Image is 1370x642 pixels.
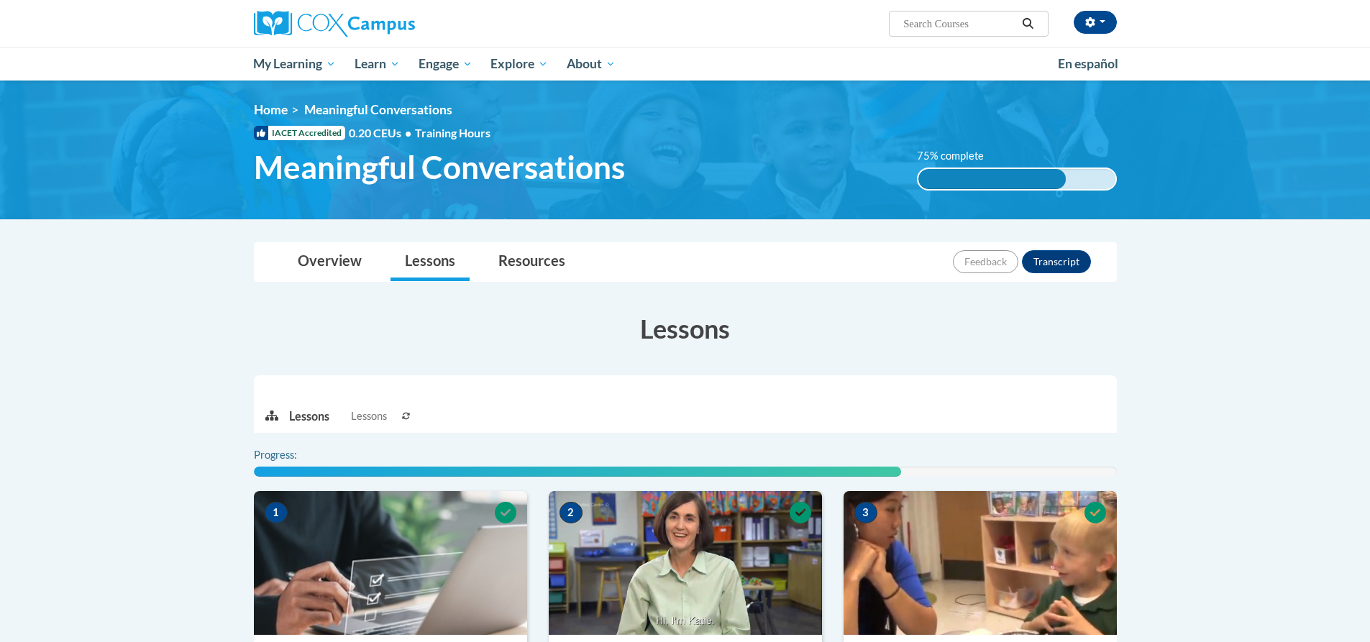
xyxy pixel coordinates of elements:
a: Overview [283,243,376,281]
p: Lessons [289,408,329,424]
a: Resources [484,243,580,281]
img: Course Image [844,491,1117,635]
span: 3 [854,502,877,523]
button: Feedback [953,250,1018,273]
label: Progress: [254,447,337,463]
span: Meaningful Conversations [304,102,452,117]
img: Cox Campus [254,11,415,37]
a: About [557,47,625,81]
h3: Lessons [254,311,1117,347]
span: Engage [419,55,472,73]
button: Search [1017,15,1038,32]
span: Meaningful Conversations [254,148,625,186]
div: Main menu [232,47,1138,81]
span: 1 [265,502,288,523]
a: Cox Campus [254,11,527,37]
a: Explore [481,47,557,81]
a: Home [254,102,288,117]
a: Engage [409,47,482,81]
button: Transcript [1022,250,1091,273]
a: Learn [345,47,409,81]
span: My Learning [253,55,336,73]
span: 0.20 CEUs [349,125,415,141]
span: Learn [355,55,400,73]
div: 75% complete [918,169,1066,189]
img: Course Image [254,491,527,635]
span: About [567,55,616,73]
input: Search Courses [902,15,1017,32]
span: Lessons [351,408,387,424]
a: Lessons [391,243,470,281]
span: En español [1058,56,1118,71]
span: Explore [490,55,548,73]
label: 75% complete [917,148,1000,164]
span: 2 [560,502,583,523]
a: My Learning [245,47,346,81]
span: IACET Accredited [254,126,345,140]
span: Training Hours [415,126,490,139]
span: • [405,126,411,139]
img: Course Image [549,491,822,635]
a: En español [1049,49,1128,79]
button: Account Settings [1074,11,1117,34]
